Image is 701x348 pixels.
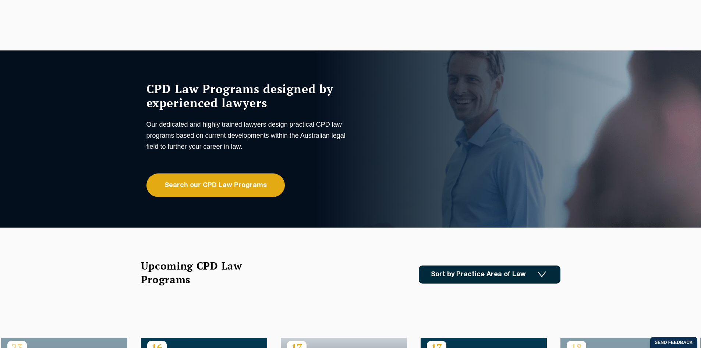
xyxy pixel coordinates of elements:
img: Icon [538,271,546,278]
h1: CPD Law Programs designed by experienced lawyers [146,82,349,110]
a: Search our CPD Law Programs [146,173,285,197]
p: Our dedicated and highly trained lawyers design practical CPD law programs based on current devel... [146,119,349,152]
h2: Upcoming CPD Law Programs [141,259,261,286]
a: Sort by Practice Area of Law [419,266,560,284]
